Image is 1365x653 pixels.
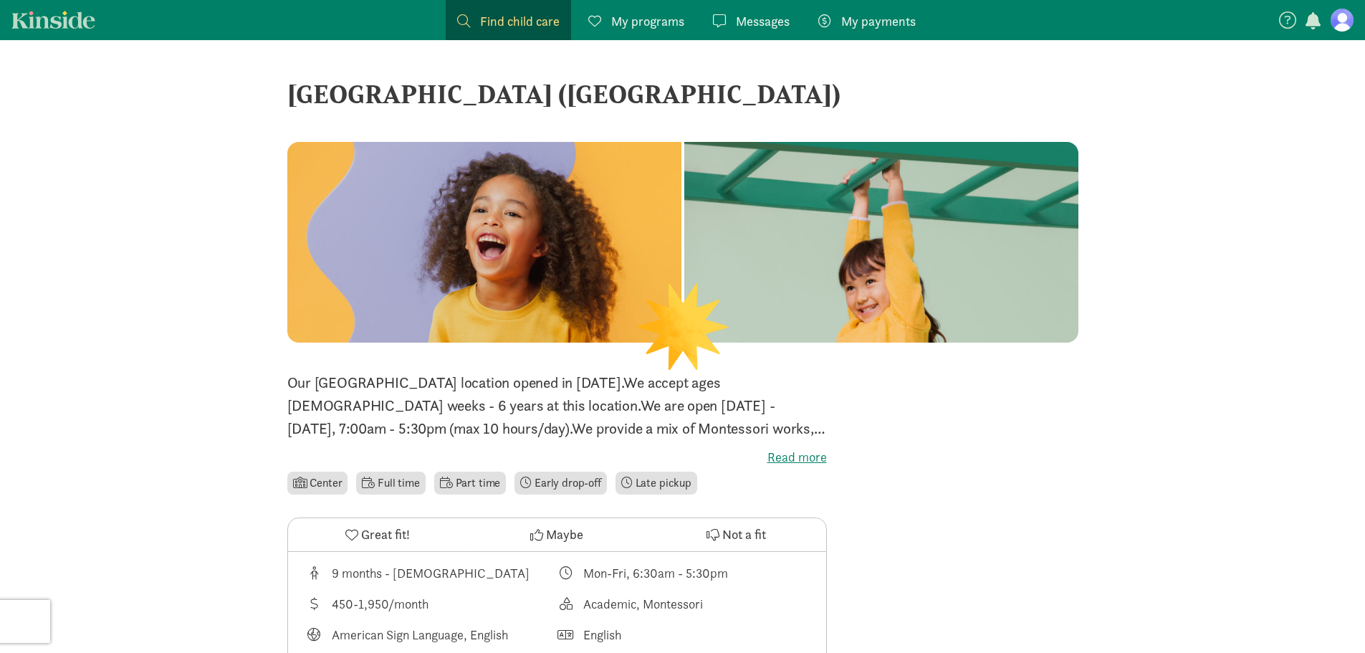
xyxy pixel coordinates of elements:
span: My programs [611,11,684,31]
p: Our [GEOGRAPHIC_DATA] location opened in [DATE]. ​ We accept ages [DEMOGRAPHIC_DATA] weeks - 6 ye... [287,371,827,440]
span: My payments [841,11,916,31]
div: 450-1,950/month [332,594,428,614]
div: Languages taught [305,625,557,644]
label: Read more [287,449,827,466]
li: Full time [356,472,425,495]
span: Not a fit [722,525,766,544]
div: Age range for children that this provider cares for [305,563,557,583]
div: This provider's education philosophy [557,594,809,614]
div: Academic, Montessori [583,594,703,614]
div: Mon-Fri, 6:30am - 5:30pm [583,563,728,583]
div: English [583,625,621,644]
div: Average tuition for this program [305,594,557,614]
button: Great fit! [288,518,467,551]
li: Center [287,472,348,495]
span: Messages [736,11,790,31]
div: Languages spoken [557,625,809,644]
div: 9 months - [DEMOGRAPHIC_DATA] [332,563,530,583]
button: Maybe [467,518,646,551]
div: [GEOGRAPHIC_DATA] ([GEOGRAPHIC_DATA]) [287,75,1078,113]
li: Late pickup [616,472,697,495]
span: Find child care [480,11,560,31]
div: Class schedule [557,563,809,583]
li: Part time [434,472,506,495]
span: Great fit! [361,525,410,544]
li: Early drop-off [514,472,607,495]
a: Kinside [11,11,95,29]
span: Maybe [546,525,583,544]
div: American Sign Language, English [332,625,508,644]
button: Not a fit [646,518,825,551]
